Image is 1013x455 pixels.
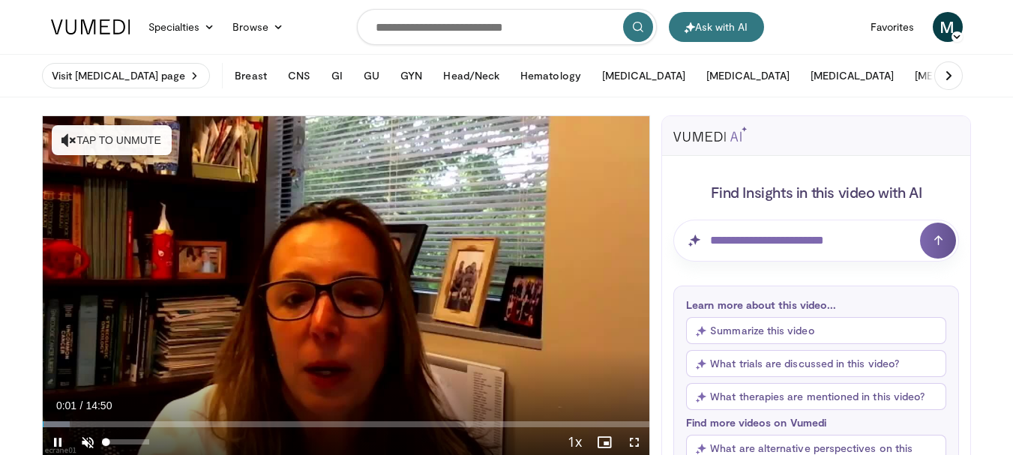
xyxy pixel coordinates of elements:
[673,220,959,262] input: Question for AI
[906,61,1007,91] button: [MEDICAL_DATA]
[322,61,352,91] button: GI
[697,61,799,91] button: [MEDICAL_DATA]
[51,19,130,34] img: VuMedi Logo
[279,61,319,91] button: CNS
[226,61,275,91] button: Breast
[85,400,112,412] span: 14:50
[686,350,946,377] button: What trials are discussed in this video?
[802,61,903,91] button: [MEDICAL_DATA]
[686,317,946,344] button: Summarize this video
[933,12,963,42] a: M
[43,421,650,427] div: Progress Bar
[686,383,946,410] button: What therapies are mentioned in this video?
[355,61,388,91] button: GU
[42,63,211,88] a: Visit [MEDICAL_DATA] page
[686,298,946,311] p: Learn more about this video...
[511,61,590,91] button: Hematology
[80,400,83,412] span: /
[52,125,172,155] button: Tap to unmute
[673,127,747,142] img: vumedi-ai-logo.svg
[669,12,764,42] button: Ask with AI
[139,12,224,42] a: Specialties
[593,61,694,91] button: [MEDICAL_DATA]
[434,61,508,91] button: Head/Neck
[56,400,76,412] span: 0:01
[223,12,292,42] a: Browse
[862,12,924,42] a: Favorites
[391,61,431,91] button: GYN
[106,439,149,445] div: Volume Level
[357,9,657,45] input: Search topics, interventions
[673,182,959,202] h4: Find Insights in this video with AI
[686,416,946,429] p: Find more videos on Vumedi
